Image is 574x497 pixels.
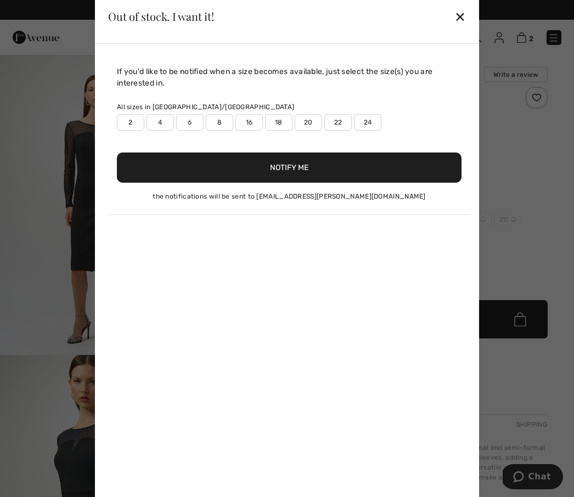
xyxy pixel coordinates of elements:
[108,11,214,22] div: Out of stock. I want it!
[117,66,462,89] div: If you'd like to be notified when a size becomes available, just select the size(s) you are inter...
[454,5,466,28] div: ✕
[26,8,48,18] span: Chat
[117,102,462,112] div: All sizes in [GEOGRAPHIC_DATA]/[GEOGRAPHIC_DATA]
[265,114,292,131] label: 18
[324,114,352,131] label: 22
[354,114,381,131] label: 24
[206,114,233,131] label: 8
[117,153,462,183] button: Notify Me
[117,114,144,131] label: 2
[235,114,263,131] label: 16
[117,191,462,201] div: the notifications will be sent to [EMAIL_ADDRESS][PERSON_NAME][DOMAIN_NAME]
[176,114,204,131] label: 6
[295,114,322,131] label: 20
[147,114,174,131] label: 4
